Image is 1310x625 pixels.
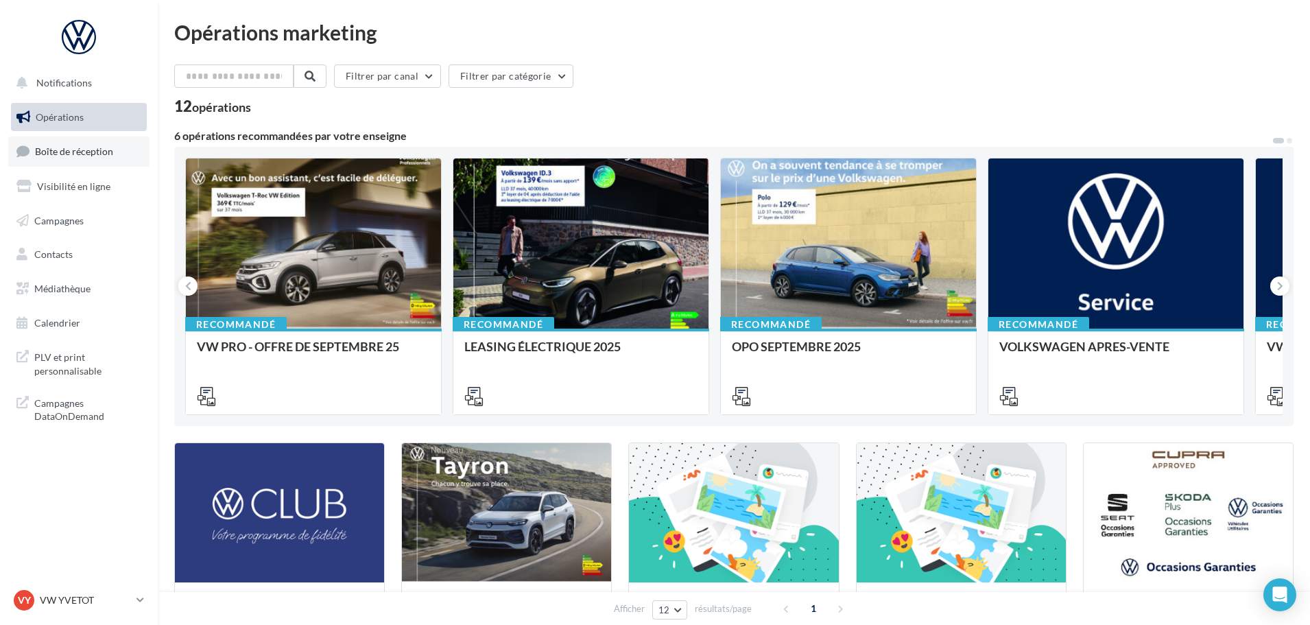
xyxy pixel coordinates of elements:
span: 1 [802,598,824,620]
button: Notifications [8,69,144,97]
div: 12 [174,99,251,114]
div: VOLKSWAGEN APRES-VENTE [999,340,1232,367]
div: Open Intercom Messenger [1263,578,1296,611]
a: Visibilité en ligne [8,172,150,201]
span: Notifications [36,77,92,89]
span: PLV et print personnalisable [34,348,141,377]
span: Afficher [614,602,645,615]
a: Boîte de réception [8,137,150,166]
span: Médiathèque [34,283,91,294]
div: OPO SEPTEMBRE 2025 [732,340,965,367]
div: LEASING ÉLECTRIQUE 2025 [464,340,698,367]
a: Campagnes DataOnDemand [8,388,150,429]
span: Calendrier [34,317,80,329]
span: VY [18,593,31,607]
span: Opérations [36,111,84,123]
button: Filtrer par catégorie [449,64,573,88]
a: PLV et print personnalisable [8,342,150,383]
div: 6 opérations recommandées par votre enseigne [174,130,1272,141]
p: VW YVETOT [40,593,131,607]
span: 12 [658,604,670,615]
div: Recommandé [185,317,287,332]
div: Recommandé [988,317,1089,332]
div: opérations [192,101,251,113]
span: Boîte de réception [35,145,113,157]
span: Contacts [34,248,73,260]
div: Recommandé [720,317,822,332]
div: Recommandé [453,317,554,332]
a: Médiathèque [8,274,150,303]
span: résultats/page [695,602,752,615]
a: Opérations [8,103,150,132]
div: VW PRO - OFFRE DE SEPTEMBRE 25 [197,340,430,367]
a: Campagnes [8,207,150,235]
span: Campagnes [34,214,84,226]
a: VY VW YVETOT [11,587,147,613]
a: Contacts [8,240,150,269]
span: Campagnes DataOnDemand [34,394,141,423]
a: Calendrier [8,309,150,338]
div: Opérations marketing [174,22,1294,43]
span: Visibilité en ligne [37,180,110,192]
button: Filtrer par canal [334,64,441,88]
button: 12 [652,600,687,620]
